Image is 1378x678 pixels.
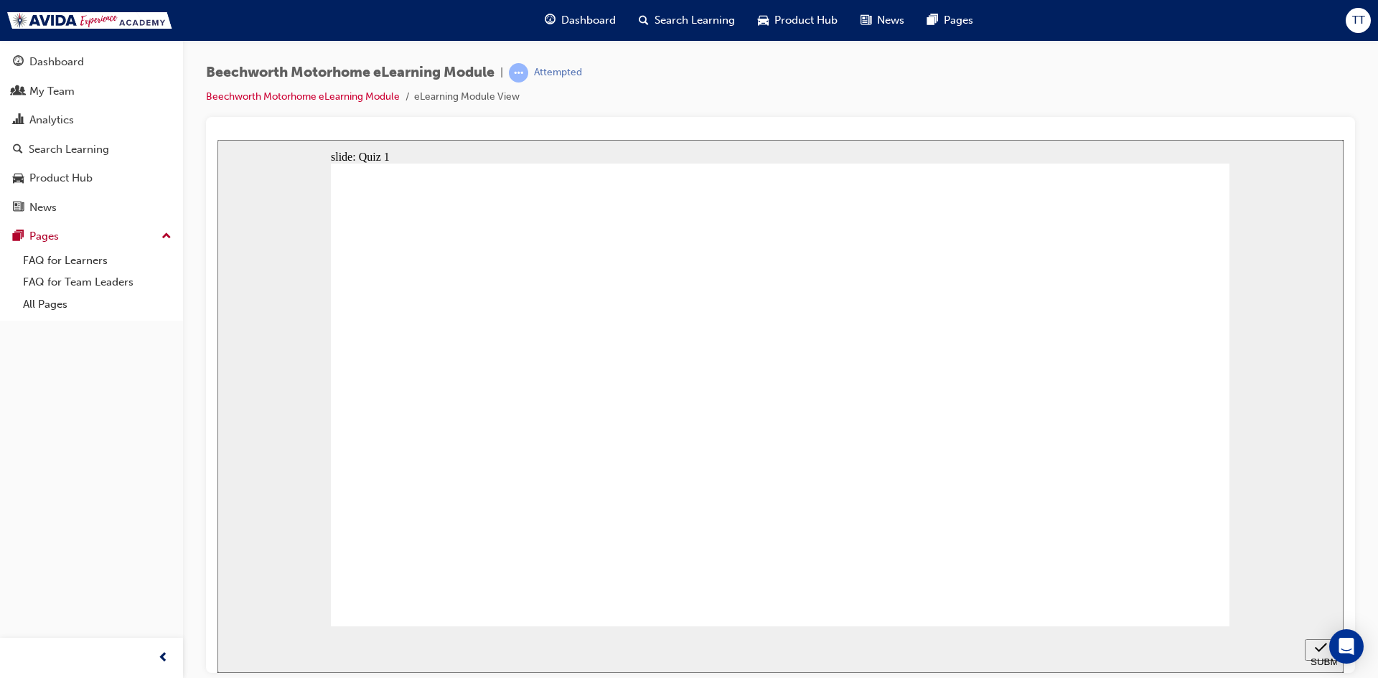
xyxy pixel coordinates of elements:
[533,6,627,35] a: guage-iconDashboard
[13,230,24,243] span: pages-icon
[161,227,172,246] span: up-icon
[29,54,84,70] div: Dashboard
[158,649,169,667] span: prev-icon
[29,112,74,128] div: Analytics
[849,6,916,35] a: news-iconNews
[6,107,177,133] a: Analytics
[655,12,735,29] span: Search Learning
[1329,629,1364,664] div: Open Intercom Messenger
[13,114,24,127] span: chart-icon
[639,11,649,29] span: search-icon
[17,250,177,272] a: FAQ for Learners
[500,65,503,81] span: |
[13,143,23,156] span: search-icon
[534,66,582,80] div: Attempted
[29,141,109,158] div: Search Learning
[29,83,75,100] div: My Team
[206,65,495,81] span: Beechworth Motorhome eLearning Module
[29,199,57,216] div: News
[13,202,24,215] span: news-icon
[774,12,838,29] span: Product Hub
[13,56,24,69] span: guage-icon
[1093,517,1114,527] div: SUBMIT
[1352,12,1365,29] span: TT
[6,194,177,221] a: News
[627,6,746,35] a: search-iconSearch Learning
[13,172,24,185] span: car-icon
[6,223,177,250] button: Pages
[17,271,177,293] a: FAQ for Team Leaders
[944,12,973,29] span: Pages
[758,11,769,29] span: car-icon
[1087,499,1120,521] button: Submit (Ctrl+Alt+S)
[29,228,59,245] div: Pages
[6,49,177,75] a: Dashboard
[1087,486,1120,533] nav: slide navigation
[927,11,938,29] span: pages-icon
[6,46,177,223] button: DashboardMy TeamAnalyticsSearch LearningProduct HubNews
[561,12,616,29] span: Dashboard
[509,63,528,83] span: learningRecordVerb_ATTEMPT-icon
[746,6,849,35] a: car-iconProduct Hub
[1346,8,1371,33] button: TT
[7,12,172,29] img: Trak
[13,85,24,98] span: people-icon
[17,293,177,316] a: All Pages
[916,6,985,35] a: pages-iconPages
[861,11,871,29] span: news-icon
[877,12,904,29] span: News
[6,78,177,105] a: My Team
[414,89,520,105] li: eLearning Module View
[29,170,93,187] div: Product Hub
[545,11,556,29] span: guage-icon
[6,165,177,192] a: Product Hub
[206,90,400,103] a: Beechworth Motorhome eLearning Module
[6,136,177,163] a: Search Learning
